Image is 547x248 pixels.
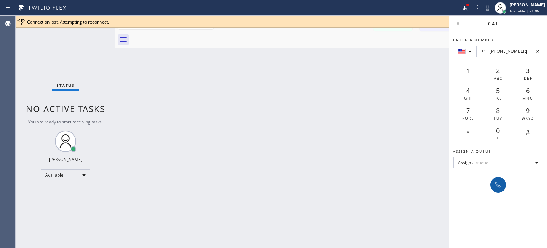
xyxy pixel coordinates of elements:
span: 7 [466,106,470,115]
span: ABC [494,76,502,81]
button: Mute [483,3,493,13]
span: 4 [466,86,470,95]
span: You are ready to start receiving tasks. [28,119,103,125]
span: 1 [466,66,470,75]
div: Assign a queue [453,157,543,168]
span: 9 [526,106,530,115]
span: WXYZ [522,116,534,121]
span: JKL [495,96,502,101]
span: Available | 21:06 [510,9,539,14]
span: 2 [496,66,500,75]
span: 3 [526,66,530,75]
span: 6 [526,86,530,95]
span: PQRS [462,116,474,121]
div: [PERSON_NAME] [510,2,545,8]
span: Call [488,21,503,27]
span: Enter a number [453,37,494,42]
span: 0 [496,126,500,135]
span: Connection lost. Attempting to reconnect. [27,19,109,25]
span: TUV [494,116,502,121]
span: # [526,128,530,137]
div: [PERSON_NAME] [49,156,82,162]
div: Available [41,169,90,181]
span: No active tasks [26,103,105,115]
span: MNO [522,96,533,101]
span: — [466,76,470,81]
span: GHI [464,96,472,101]
span: DEF [524,76,532,81]
span: 8 [496,106,500,115]
span: 5 [496,86,500,95]
span: Assign a queue [453,149,491,154]
span: Status [57,83,75,88]
span: + [497,136,500,141]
